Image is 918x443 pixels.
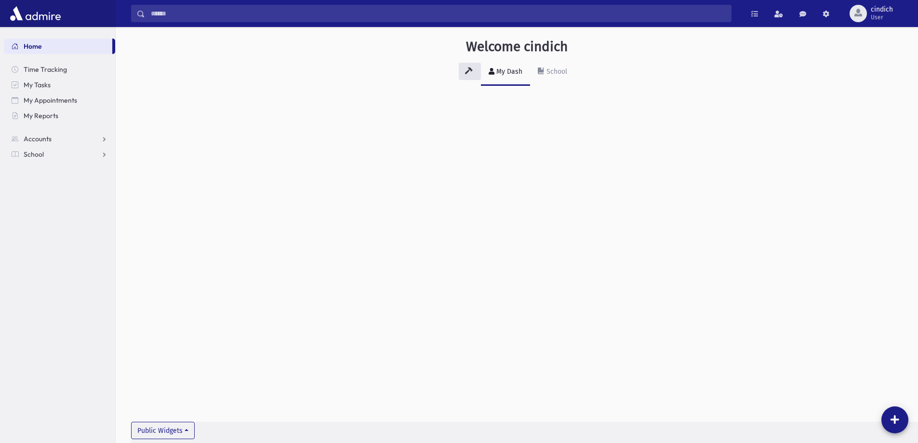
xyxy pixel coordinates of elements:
a: School [530,59,575,86]
span: School [24,150,44,159]
a: My Appointments [4,93,115,108]
a: Time Tracking [4,62,115,77]
h3: Welcome cindich [466,39,568,55]
div: My Dash [494,67,522,76]
span: Home [24,42,42,51]
span: User [871,13,893,21]
img: AdmirePro [8,4,63,23]
span: cindich [871,6,893,13]
div: School [545,67,567,76]
span: My Appointments [24,96,77,105]
span: My Tasks [24,81,51,89]
span: Time Tracking [24,65,67,74]
a: School [4,147,115,162]
a: My Reports [4,108,115,123]
a: My Tasks [4,77,115,93]
span: Accounts [24,134,52,143]
button: Public Widgets [131,422,195,439]
a: Home [4,39,112,54]
input: Search [145,5,731,22]
a: My Dash [481,59,530,86]
a: Accounts [4,131,115,147]
span: My Reports [24,111,58,120]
